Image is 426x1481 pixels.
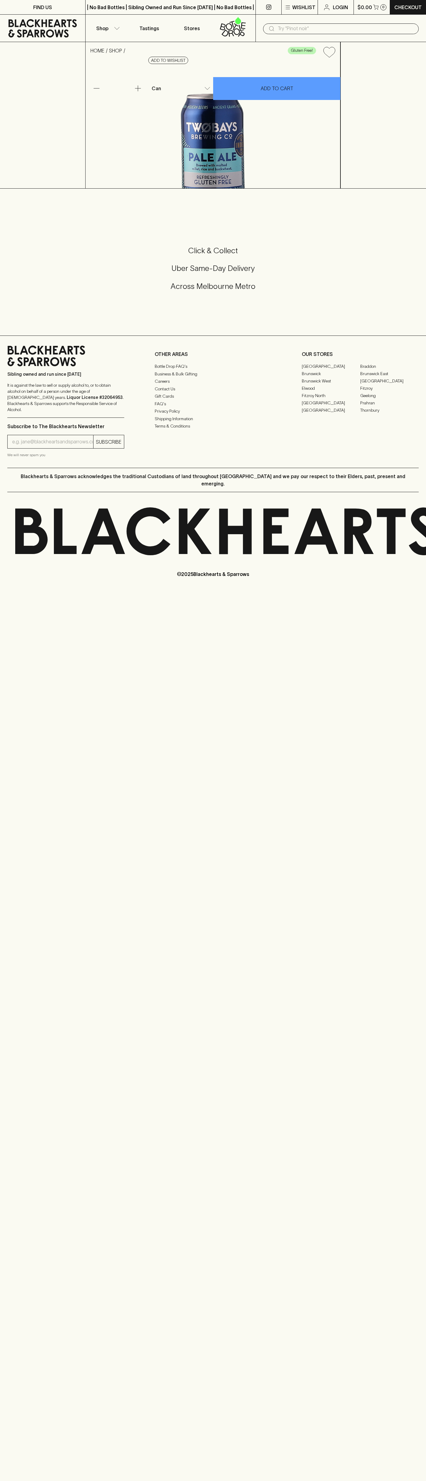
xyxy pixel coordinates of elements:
button: Shop [86,15,128,42]
a: Careers [155,378,272,385]
a: FAQ's [155,400,272,407]
p: OUR STORES [302,350,419,358]
p: Subscribe to The Blackhearts Newsletter [7,423,124,430]
a: Brunswick West [302,377,360,385]
a: Tastings [128,15,171,42]
h5: Click & Collect [7,246,419,256]
a: Bottle Drop FAQ's [155,363,272,370]
div: Call to action block [7,221,419,323]
button: Add to wishlist [321,44,338,60]
a: HOME [90,48,104,53]
a: Business & Bulk Gifting [155,370,272,378]
a: Thornbury [360,407,419,414]
p: Sibling owned and run since [DATE] [7,371,124,377]
input: Try "Pinot noir" [278,24,414,34]
p: We will never spam you [7,452,124,458]
p: Stores [184,25,200,32]
p: Shop [96,25,108,32]
button: Add to wishlist [148,57,188,64]
a: [GEOGRAPHIC_DATA] [360,377,419,385]
p: Login [333,4,348,11]
strong: Liquor License #32064953 [67,395,123,400]
a: Shipping Information [155,415,272,422]
a: Gift Cards [155,393,272,400]
a: Privacy Policy [155,408,272,415]
a: Fitzroy North [302,392,360,399]
p: ADD TO CART [261,85,293,92]
p: OTHER AREAS [155,350,272,358]
a: Terms & Conditions [155,423,272,430]
a: Brunswick East [360,370,419,377]
a: Stores [171,15,213,42]
a: Geelong [360,392,419,399]
p: Can [152,85,161,92]
a: Contact Us [155,385,272,392]
a: SHOP [109,48,122,53]
a: Prahran [360,399,419,407]
a: Braddon [360,363,419,370]
a: Elwood [302,385,360,392]
p: FIND US [33,4,52,11]
span: Gluten Free! [288,48,316,54]
p: Checkout [394,4,422,11]
button: ADD TO CART [213,77,340,100]
a: Fitzroy [360,385,419,392]
p: Tastings [139,25,159,32]
img: 52355.png [86,62,340,188]
div: Can [149,82,213,94]
a: [GEOGRAPHIC_DATA] [302,363,360,370]
h5: Uber Same-Day Delivery [7,263,419,273]
h5: Across Melbourne Metro [7,281,419,291]
p: 0 [382,5,385,9]
p: Wishlist [292,4,315,11]
p: Blackhearts & Sparrows acknowledges the traditional Custodians of land throughout [GEOGRAPHIC_DAT... [12,473,414,487]
button: SUBSCRIBE [93,435,124,448]
a: Brunswick [302,370,360,377]
a: [GEOGRAPHIC_DATA] [302,407,360,414]
p: $0.00 [357,4,372,11]
a: [GEOGRAPHIC_DATA] [302,399,360,407]
input: e.g. jane@blackheartsandsparrows.com.au [12,437,93,447]
p: SUBSCRIBE [96,438,121,446]
p: It is against the law to sell or supply alcohol to, or to obtain alcohol on behalf of a person un... [7,382,124,413]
